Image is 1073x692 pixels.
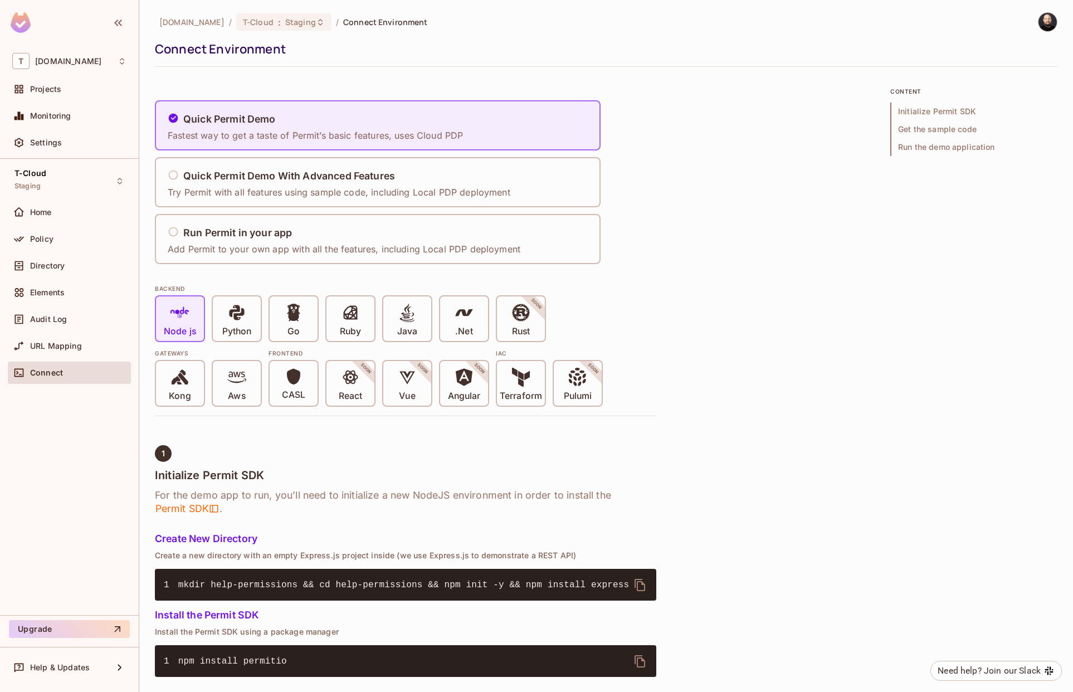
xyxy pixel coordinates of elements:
li: / [229,17,232,27]
span: Settings [30,138,62,147]
span: Permit SDK [155,502,220,515]
p: Angular [448,391,481,402]
span: mkdir help-permissions && cd help-permissions && npm init -y && npm install express [178,580,629,590]
p: Aws [228,391,245,402]
p: CASL [282,389,305,401]
div: Connect Environment [155,41,1052,57]
p: Node js [164,326,196,337]
p: Ruby [340,326,361,337]
p: Pulumi [564,391,592,402]
span: Monitoring [30,111,71,120]
span: npm install permitio [178,656,287,666]
h4: Initialize Permit SDK [155,469,656,482]
span: Help & Updates [30,663,90,672]
span: Projects [30,85,61,94]
span: Audit Log [30,315,67,324]
span: SOON [458,347,501,391]
span: T-Cloud [14,169,46,178]
li: / [336,17,339,27]
p: Add Permit to your own app with all the features, including Local PDP deployment [168,243,520,255]
p: Kong [169,391,191,402]
p: Install the Permit SDK using a package manager [155,627,656,636]
p: Rust [512,326,530,337]
span: SOON [515,282,558,326]
span: Staging [285,17,316,27]
p: Terraform [500,391,542,402]
span: 1 [164,578,178,592]
span: Home [30,208,52,217]
button: delete [627,572,653,598]
p: React [339,391,362,402]
span: SOON [401,347,445,391]
h6: For the demo app to run, you’ll need to initialize a new NodeJS environment in order to install t... [155,489,656,515]
span: Workspace: t-mobile.com [35,57,101,66]
span: URL Mapping [30,342,82,350]
span: Policy [30,235,53,243]
span: 1 [164,655,178,668]
p: Go [287,326,300,337]
span: Directory [30,261,65,270]
span: SOON [344,347,388,391]
div: Need help? Join our Slack [938,664,1041,678]
span: Staging [14,182,41,191]
img: Thomas kirk [1038,13,1057,31]
button: Upgrade [9,620,130,638]
p: Python [222,326,251,337]
span: Get the sample code [890,120,1057,138]
span: Initialize Permit SDK [890,103,1057,120]
h5: Quick Permit Demo With Advanced Features [183,170,395,182]
div: BACKEND [155,284,656,293]
span: Connect [30,368,63,377]
span: T-Cloud [243,17,274,27]
img: SReyMgAAAABJRU5ErkJggg== [11,12,31,33]
p: Create a new directory with an empty Express.js project inside (we use Express.js to demonstrate ... [155,551,656,560]
span: : [277,18,281,27]
p: Java [397,326,417,337]
h5: Run Permit in your app [183,227,292,238]
h5: Quick Permit Demo [183,114,276,125]
div: IAC [496,349,603,358]
p: Vue [399,391,415,402]
span: the active workspace [159,17,225,27]
h5: Install the Permit SDK [155,610,656,621]
span: 1 [162,449,165,458]
span: Connect Environment [343,17,428,27]
span: Run the demo application [890,138,1057,156]
p: .Net [455,326,472,337]
h5: Create New Directory [155,533,656,544]
div: Frontend [269,349,489,358]
span: Elements [30,288,65,297]
span: SOON [572,347,615,391]
button: delete [627,648,653,675]
span: T [12,53,30,69]
p: Try Permit with all features using sample code, including Local PDP deployment [168,186,510,198]
p: Fastest way to get a taste of Permit’s basic features, uses Cloud PDP [168,129,463,142]
div: Gateways [155,349,262,358]
p: content [890,87,1057,96]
